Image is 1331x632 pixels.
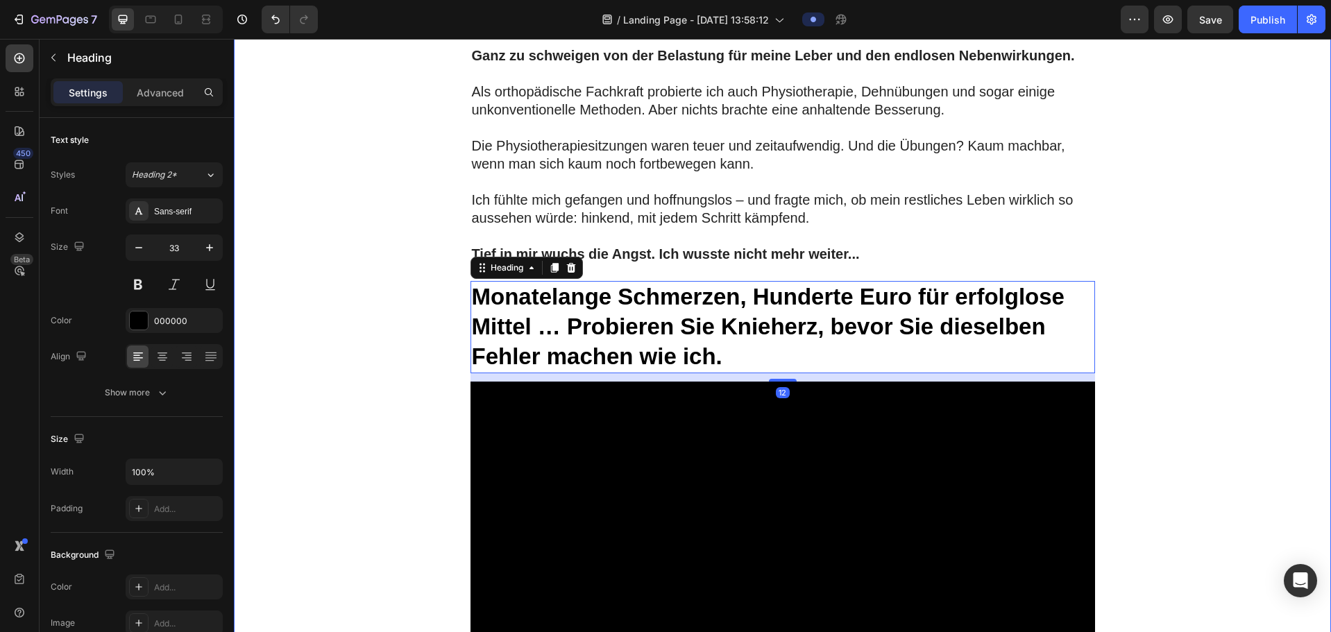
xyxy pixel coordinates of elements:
div: Background [51,546,118,565]
p: 7 [91,11,97,28]
p: Ich fühlte mich gefangen und hoffnungslos – und fragte mich, ob mein restliches Leben wirklich so... [238,152,860,188]
div: Color [51,314,72,327]
p: Die Physiotherapiesitzungen waren teuer und zeitaufwendig. Und die Übungen? Kaum machbar, wenn ma... [238,98,860,134]
p: Heading [67,49,217,66]
div: 12 [542,348,556,359]
button: 7 [6,6,103,33]
div: Undo/Redo [262,6,318,33]
div: Open Intercom Messenger [1284,564,1317,597]
span: Landing Page - [DATE] 13:58:12 [623,12,769,27]
input: Auto [126,459,222,484]
div: Add... [154,617,219,630]
p: Advanced [137,85,184,100]
button: Heading 2* [126,162,223,187]
div: Image [51,617,75,629]
iframe: Design area [234,39,1331,632]
div: Color [51,581,72,593]
div: Heading [254,223,292,235]
span: / [617,12,620,27]
div: 000000 [154,315,219,327]
div: Padding [51,502,83,515]
div: Text style [51,134,89,146]
div: Size [51,430,87,449]
div: Add... [154,581,219,594]
div: Width [51,466,74,478]
button: Publish [1239,6,1297,33]
div: Size [51,238,87,257]
h2: Monatelange Schmerzen, Hunderte Euro für erfolglose Mittel … Probieren Sie Knieherz, bevor Sie di... [237,242,861,334]
strong: Tief in mir wuchs die Angst. Ich wusste nicht mehr weiter... [238,207,626,223]
div: Styles [51,169,75,181]
p: Settings [69,85,108,100]
div: Align [51,348,90,366]
div: 450 [13,148,33,159]
div: Publish [1251,12,1285,27]
p: Als orthopädische Fachkraft probierte ich auch Physiotherapie, Dehnübungen und sogar einige unkon... [238,44,860,80]
div: Sans-serif [154,205,219,218]
span: Heading 2* [132,169,177,181]
button: Save [1187,6,1233,33]
div: Font [51,205,68,217]
button: Show more [51,380,223,405]
span: Save [1199,14,1222,26]
div: Add... [154,503,219,515]
div: Show more [105,386,169,400]
div: Beta [10,254,33,265]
